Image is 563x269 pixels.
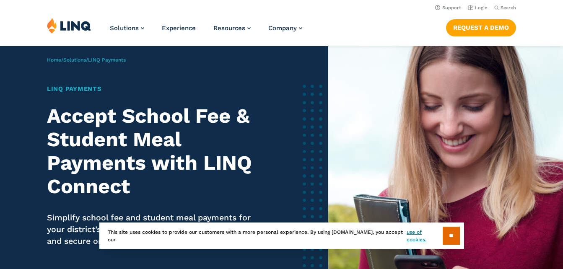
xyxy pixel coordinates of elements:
span: Solutions [110,24,139,32]
h2: Accept School Fee & Student Meal Payments with LINQ Connect [47,104,269,198]
span: Search [501,5,516,10]
nav: Button Navigation [446,18,516,36]
a: Solutions [63,57,86,63]
span: Company [268,24,297,32]
span: Resources [213,24,245,32]
img: LINQ | K‑12 Software [47,18,91,34]
a: Request a Demo [446,19,516,36]
h1: LINQ Payments [47,84,269,93]
a: Resources [213,24,251,32]
button: Open Search Bar [494,5,516,11]
p: Simplify school fee and student meal payments for your district’s families with LINQ’s fast, easy... [47,212,269,247]
span: / / [47,57,126,63]
a: Company [268,24,302,32]
a: Experience [162,24,196,32]
a: Home [47,57,61,63]
a: use of cookies. [407,228,442,243]
a: Solutions [110,24,144,32]
span: LINQ Payments [88,57,126,63]
a: Login [468,5,488,10]
nav: Primary Navigation [110,18,302,45]
div: This site uses cookies to provide our customers with a more personal experience. By using [DOMAIN... [99,222,464,249]
a: Support [435,5,461,10]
